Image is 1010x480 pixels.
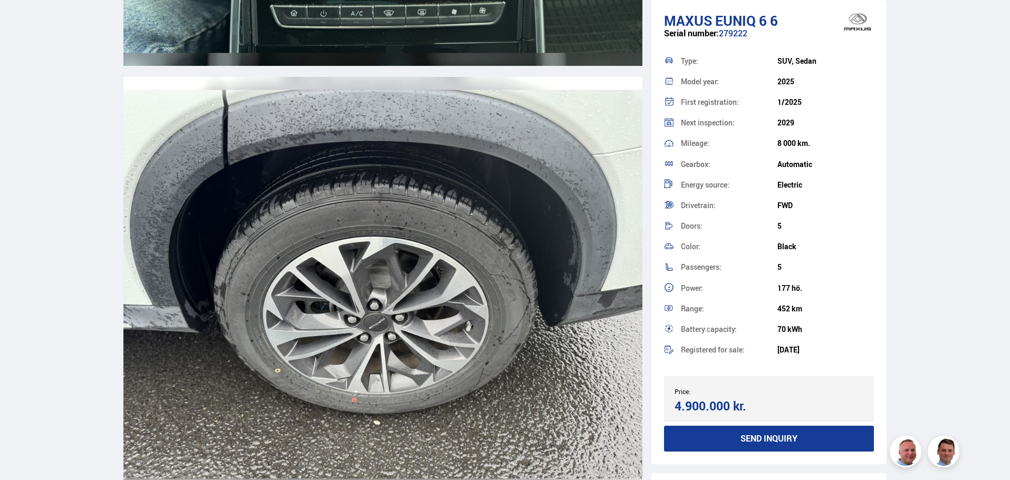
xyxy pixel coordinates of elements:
[8,4,40,36] button: Opna LiveChat spjallviðmót
[777,201,874,210] div: FWD
[664,426,874,452] button: Send inquiry
[715,11,778,30] span: Euniq 6 6
[664,11,712,30] span: Maxus
[777,181,874,189] div: Electric
[777,325,874,334] div: 70 kWh
[777,284,874,292] div: 177 hö.
[777,305,874,313] div: 452 km
[681,222,777,230] div: Doors:
[777,57,874,65] div: SUV, Sedan
[777,263,874,271] div: 5
[681,285,777,292] div: Power:
[681,263,777,271] div: Passengers:
[675,399,766,413] div: 4.900.000 kr.
[681,78,777,85] div: Model year:
[777,242,874,251] div: Black
[777,222,874,230] div: 5
[891,437,923,469] img: siFngHWaQ9KaOqBr.png
[681,119,777,126] div: Next inspection:
[681,305,777,312] div: Range:
[681,326,777,333] div: Battery сapacity:
[777,119,874,127] div: 2029
[929,437,961,469] img: FbJEzSuNWCJXmdc-.webp
[681,57,777,65] div: Type:
[664,27,719,39] span: Serial number:
[777,77,874,86] div: 2025
[681,140,777,147] div: Mileage:
[681,181,777,189] div: Energy source:
[681,243,777,250] div: Color:
[777,160,874,169] div: Automatic
[664,28,874,49] div: 279222
[681,161,777,168] div: Gearbox:
[681,202,777,209] div: Drivetrain:
[681,346,777,354] div: Registered for sale:
[777,346,874,354] div: [DATE]
[777,139,874,148] div: 8 000 km.
[675,388,769,395] div: Price:
[777,98,874,106] div: 1/2025
[681,99,777,106] div: First registration:
[836,5,879,38] img: brand logo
